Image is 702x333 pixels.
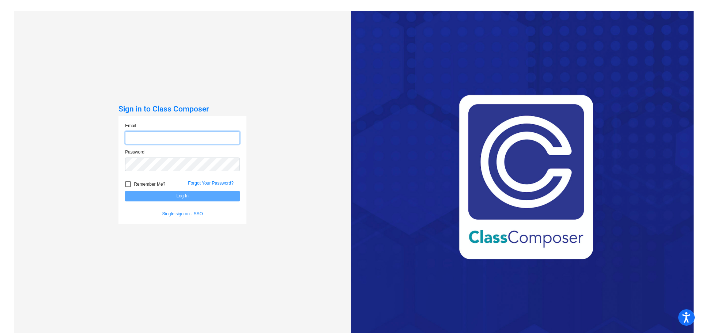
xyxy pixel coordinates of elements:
button: Log In [125,191,240,201]
label: Email [125,122,136,129]
h3: Sign in to Class Composer [118,105,246,114]
a: Single sign on - SSO [162,211,203,216]
label: Password [125,149,144,155]
a: Forgot Your Password? [188,181,234,186]
span: Remember Me? [134,180,165,189]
